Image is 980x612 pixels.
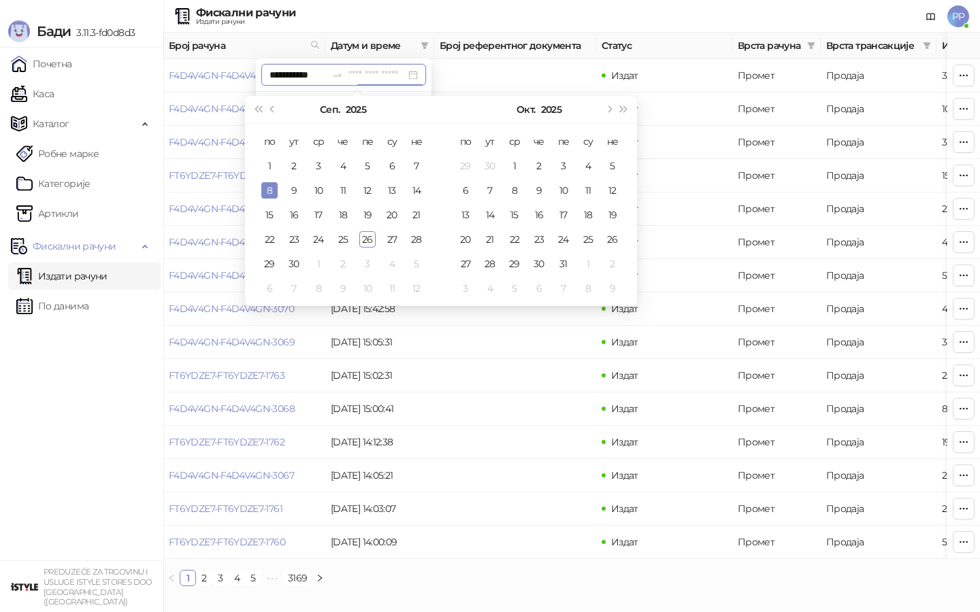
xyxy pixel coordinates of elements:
a: 5 [246,571,261,585]
th: Врста трансакције [821,33,936,59]
div: 10 [310,182,327,199]
span: Издат [611,169,638,182]
div: 5 [604,158,621,174]
td: 2025-09-29 [453,154,478,178]
td: 2025-10-11 [380,276,404,301]
td: 2025-11-03 [453,276,478,301]
td: 2025-09-27 [380,227,404,252]
div: 3 [457,280,474,296]
td: 2025-10-03 [551,154,576,178]
td: Продаја [821,226,936,259]
td: 2025-11-05 [502,276,527,301]
td: 2025-11-02 [600,252,625,276]
div: 12 [408,280,425,296]
div: 14 [482,207,498,223]
div: 22 [506,231,523,248]
td: F4D4V4GN-F4D4V4GN-3075 [163,92,325,126]
div: 9 [531,182,547,199]
a: ArtikliАртикли [16,200,79,227]
th: Број референтног документа [434,33,596,59]
th: ут [478,129,502,154]
div: 26 [359,231,376,248]
td: Промет [732,326,821,359]
li: 1 [180,570,196,586]
div: 21 [482,231,498,248]
th: ср [306,129,331,154]
div: 14 [408,182,425,199]
td: 2025-09-24 [306,227,331,252]
td: 2025-10-10 [551,178,576,203]
div: 12 [359,182,376,199]
div: 2 [335,256,351,272]
td: 2025-09-22 [257,227,282,252]
td: [DATE] 15:05:31 [325,326,434,359]
a: FT6YDZE7-FT6YDZE7-1762 [169,436,284,448]
td: 2025-11-07 [551,276,576,301]
td: 2025-10-21 [478,227,502,252]
a: 2 [197,571,212,585]
td: 2025-10-30 [527,252,551,276]
td: 2025-10-20 [453,227,478,252]
td: 2025-11-08 [576,276,600,301]
span: Фискални рачуни [33,233,116,260]
a: F4D4V4GN-F4D4V4GN-3071 [169,269,291,282]
td: Промет [732,259,821,292]
div: 21 [408,207,425,223]
li: 5 [245,570,261,586]
th: по [453,129,478,154]
th: су [576,129,600,154]
td: 2025-09-23 [282,227,306,252]
div: 3 [555,158,572,174]
span: to [332,69,343,80]
span: filter [807,41,815,50]
th: пе [355,129,380,154]
td: Промет [732,359,821,392]
div: 6 [261,280,278,296]
td: Промет [732,59,821,92]
span: PP [947,5,969,27]
span: filter [418,35,431,56]
div: 8 [506,182,523,199]
th: не [404,129,429,154]
td: Продаја [821,192,936,226]
td: 2025-10-09 [331,276,355,301]
td: 2025-09-20 [380,203,404,227]
div: 23 [531,231,547,248]
td: 2025-10-06 [453,178,478,203]
div: 11 [384,280,400,296]
td: 2025-09-28 [404,227,429,252]
div: 16 [531,207,547,223]
span: filter [804,35,818,56]
div: 24 [555,231,572,248]
a: F4D4V4GN-F4D4V4GN-3072 [169,236,293,248]
div: 9 [335,280,351,296]
span: Издат [611,103,638,115]
button: Следећи месец (PageDown) [601,96,616,123]
li: Следећих 5 Страна [261,570,283,586]
td: 2025-10-01 [502,154,527,178]
td: 2025-10-04 [576,154,600,178]
div: 31 [555,256,572,272]
td: 2025-10-08 [306,276,331,301]
td: 2025-10-07 [478,178,502,203]
td: 2025-10-29 [502,252,527,276]
div: 11 [335,182,351,199]
div: 18 [580,207,596,223]
div: 24 [310,231,327,248]
div: 23 [286,231,302,248]
a: Почетна [11,50,72,78]
div: 13 [457,207,474,223]
td: Продаја [821,126,936,159]
span: swap-right [332,69,343,80]
td: 2025-10-03 [355,252,380,276]
div: 19 [604,207,621,223]
button: Претходна година (Control + left) [250,96,265,123]
li: 3169 [283,570,312,586]
td: F4D4V4GN-F4D4V4GN-3073 [163,192,325,226]
div: 7 [408,158,425,174]
td: 2025-10-04 [380,252,404,276]
td: 2025-09-19 [355,203,380,227]
a: 4 [229,571,244,585]
td: 2025-10-15 [502,203,527,227]
button: Изабери годину [541,96,561,123]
